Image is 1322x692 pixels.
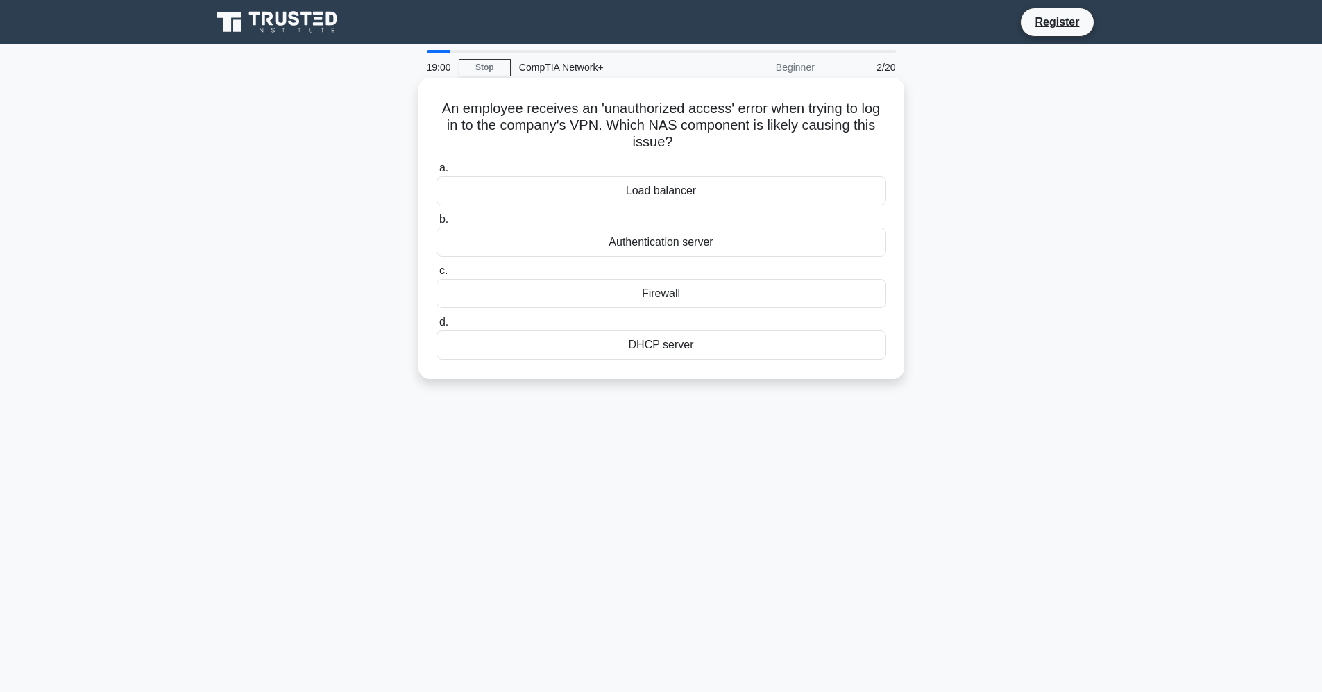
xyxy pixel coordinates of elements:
div: DHCP server [437,330,886,360]
span: d. [439,316,448,328]
a: Stop [459,59,511,76]
div: 2/20 [823,53,904,81]
h5: An employee receives an 'unauthorized access' error when trying to log in to the company's VPN. W... [435,100,888,151]
span: a. [439,162,448,174]
div: Beginner [702,53,823,81]
span: b. [439,213,448,225]
div: 19:00 [418,53,459,81]
div: Firewall [437,279,886,308]
span: c. [439,264,448,276]
div: Authentication server [437,228,886,257]
a: Register [1026,13,1087,31]
div: Load balancer [437,176,886,205]
div: CompTIA Network+ [511,53,702,81]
